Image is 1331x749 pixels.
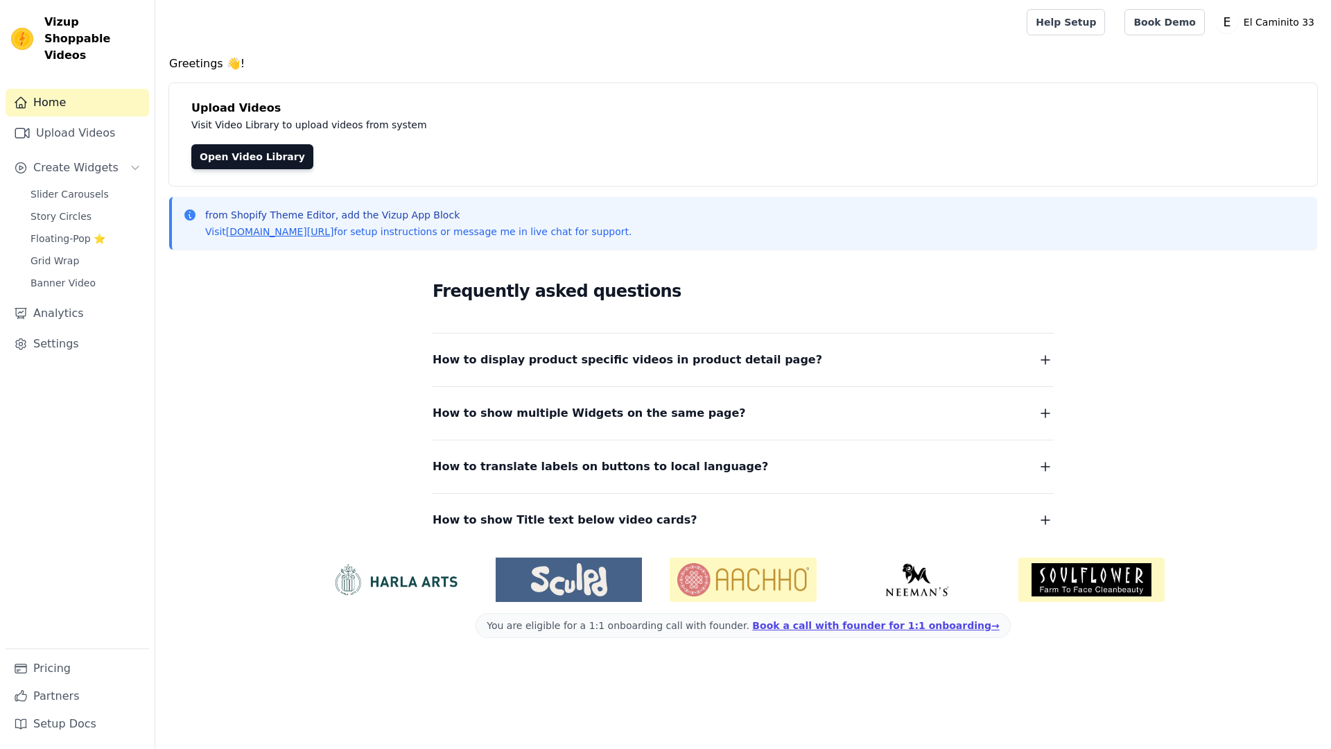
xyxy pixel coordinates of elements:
span: How to show multiple Widgets on the same page? [433,404,746,423]
p: El Caminito 33 [1238,10,1320,35]
button: Create Widgets [6,154,149,182]
a: Open Video Library [191,144,313,169]
a: Book a call with founder for 1:1 onboarding [752,620,999,631]
img: Sculpd US [496,563,642,596]
a: Book Demo [1124,9,1204,35]
a: Grid Wrap [22,251,149,270]
span: How to translate labels on buttons to local language? [433,457,768,476]
h4: Upload Videos [191,100,1295,117]
p: from Shopify Theme Editor, add the Vizup App Block [205,208,632,222]
span: Create Widgets [33,160,119,176]
span: Floating-Pop ⭐ [31,232,105,246]
button: How to display product specific videos in product detail page? [433,350,1054,370]
a: Settings [6,330,149,358]
button: How to translate labels on buttons to local language? [433,457,1054,476]
img: Vizup [11,28,33,50]
a: [DOMAIN_NAME][URL] [226,226,334,237]
a: Help Setup [1027,9,1105,35]
a: Story Circles [22,207,149,226]
img: HarlaArts [322,563,468,596]
a: Upload Videos [6,119,149,147]
text: E [1223,15,1230,29]
a: Partners [6,682,149,710]
p: Visit Video Library to upload videos from system [191,117,812,133]
a: Pricing [6,655,149,682]
button: How to show Title text below video cards? [433,510,1054,530]
h4: Greetings 👋! [169,55,1317,72]
button: E El Caminito 33 [1216,10,1320,35]
span: Story Circles [31,209,92,223]
span: How to show Title text below video cards? [433,510,697,530]
a: Slider Carousels [22,184,149,204]
button: How to show multiple Widgets on the same page? [433,404,1054,423]
img: Soulflower [1018,558,1165,602]
a: Home [6,89,149,117]
a: Analytics [6,300,149,327]
span: Grid Wrap [31,254,79,268]
a: Floating-Pop ⭐ [22,229,149,248]
img: Aachho [670,558,816,602]
p: Visit for setup instructions or message me in live chat for support. [205,225,632,239]
span: Slider Carousels [31,187,109,201]
span: Banner Video [31,276,96,290]
a: Setup Docs [6,710,149,738]
a: Banner Video [22,273,149,293]
h2: Frequently asked questions [433,277,1054,305]
img: Neeman's [844,563,991,596]
span: Vizup Shoppable Videos [44,14,143,64]
span: How to display product specific videos in product detail page? [433,350,822,370]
